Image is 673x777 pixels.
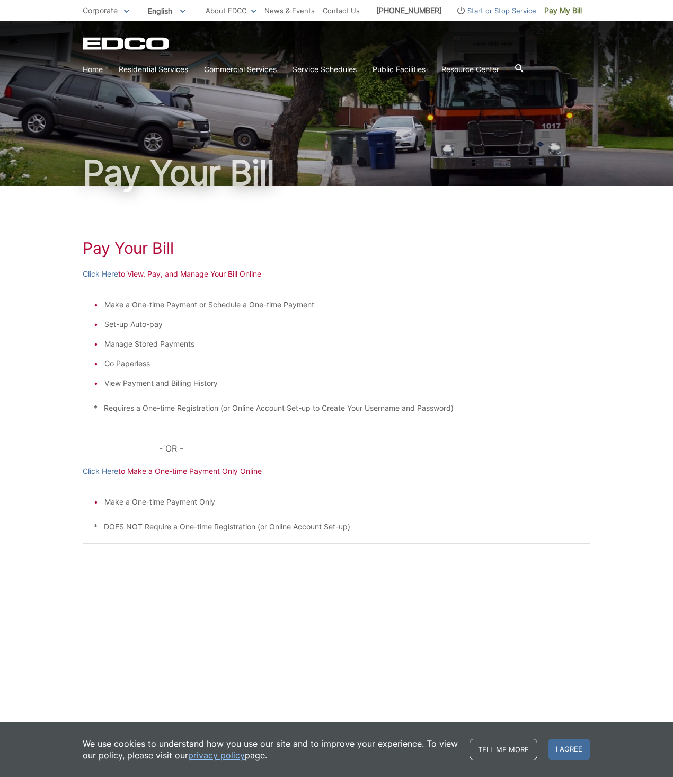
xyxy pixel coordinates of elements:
li: Manage Stored Payments [104,338,579,350]
li: Make a One-time Payment or Schedule a One-time Payment [104,299,579,311]
a: Residential Services [119,64,188,75]
p: We use cookies to understand how you use our site and to improve your experience. To view our pol... [83,738,459,761]
a: About EDCO [206,5,256,16]
a: Resource Center [441,64,499,75]
a: Home [83,64,103,75]
li: Make a One-time Payment Only [104,496,579,508]
h1: Pay Your Bill [83,156,590,190]
p: to Make a One-time Payment Only Online [83,465,590,477]
a: Click Here [83,268,118,280]
p: * Requires a One-time Registration (or Online Account Set-up to Create Your Username and Password) [94,402,579,414]
a: Public Facilities [373,64,426,75]
a: Tell me more [470,739,537,760]
h1: Pay Your Bill [83,239,590,258]
p: - OR - [159,441,590,456]
p: to View, Pay, and Manage Your Bill Online [83,268,590,280]
a: Contact Us [323,5,360,16]
li: View Payment and Billing History [104,377,579,389]
a: Commercial Services [204,64,277,75]
p: * DOES NOT Require a One-time Registration (or Online Account Set-up) [94,521,579,533]
span: I agree [548,739,590,760]
span: English [140,2,193,20]
span: Pay My Bill [544,5,582,16]
a: News & Events [264,5,315,16]
li: Go Paperless [104,358,579,369]
a: Service Schedules [293,64,357,75]
span: Corporate [83,6,118,15]
a: privacy policy [188,749,245,761]
a: EDCD logo. Return to the homepage. [83,37,171,50]
a: Click Here [83,465,118,477]
li: Set-up Auto-pay [104,319,579,330]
